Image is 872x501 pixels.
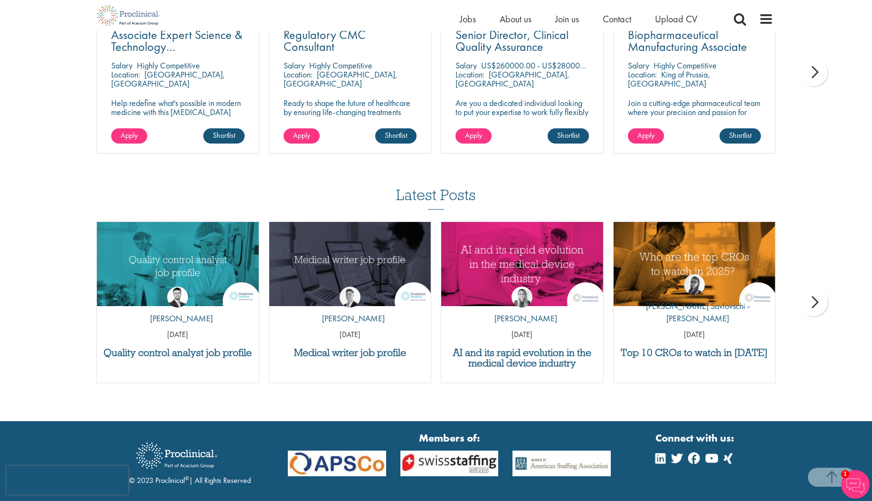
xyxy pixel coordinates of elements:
strong: Connect with us: [655,431,736,445]
p: [PERSON_NAME] [143,312,213,325]
sup: ® [185,474,189,482]
h3: Latest Posts [396,187,476,210]
img: APSCo [281,451,393,477]
span: Regulatory CMC Consultant [284,27,366,55]
a: About us [500,13,531,25]
p: [PERSON_NAME] Savlovschi - [PERSON_NAME] [614,300,776,324]
span: Apply [637,130,654,140]
a: Jobs [460,13,476,25]
p: [PERSON_NAME] [315,312,385,325]
a: Contact [603,13,631,25]
a: Top 10 CROs to watch in [DATE] [618,347,771,358]
p: [DATE] [614,329,776,340]
a: Link to a post [441,222,603,306]
div: next [799,288,828,317]
img: APSCo [505,451,618,477]
iframe: reCAPTCHA [7,466,128,494]
p: [GEOGRAPHIC_DATA], [GEOGRAPHIC_DATA] [111,69,225,89]
a: Link to a post [97,222,259,306]
span: Location: [284,69,313,80]
a: Associate Expert Science & Technology ([MEDICAL_DATA]) [111,29,245,53]
a: Shortlist [203,128,245,144]
img: Top 10 CROs 2025 | Proclinical [614,222,776,306]
p: Help redefine what's possible in modern medicine with this [MEDICAL_DATA] Associate Expert Scienc... [111,98,245,125]
img: Medical writer job profile [269,222,431,306]
a: Link to a post [614,222,776,306]
span: Apply [293,130,310,140]
p: [DATE] [269,329,431,340]
p: [GEOGRAPHIC_DATA], [GEOGRAPHIC_DATA] [455,69,569,89]
strong: Members of: [288,431,611,445]
span: Apply [121,130,138,140]
a: Medical writer job profile [274,347,427,358]
a: Regulatory CMC Consultant [284,29,417,53]
span: Salary [111,60,133,71]
span: Salary [455,60,477,71]
p: Are you a dedicated individual looking to put your expertise to work fully flexibly in a remote p... [455,98,589,144]
img: Joshua Godden [167,287,188,308]
a: Apply [284,128,320,144]
span: Apply [465,130,482,140]
a: AI and its rapid evolution in the medical device industry [446,347,598,368]
p: [DATE] [97,329,259,340]
p: Join a cutting-edge pharmaceutical team where your precision and passion for quality will help sh... [628,98,761,135]
a: Theodora Savlovschi - Wicks [PERSON_NAME] Savlovschi - [PERSON_NAME] [614,274,776,329]
span: 1 [841,470,849,478]
p: Highly Competitive [654,60,717,71]
img: Hannah Burke [512,287,532,308]
span: Salary [284,60,305,71]
a: Apply [111,128,147,144]
p: [GEOGRAPHIC_DATA], [GEOGRAPHIC_DATA] [284,69,398,89]
p: Ready to shape the future of healthcare by ensuring life-changing treatments meet global regulato... [284,98,417,153]
a: Join us [555,13,579,25]
p: King of Prussia, [GEOGRAPHIC_DATA] [628,69,710,89]
a: Quality control analyst job profile [102,347,254,358]
img: APSCo [393,451,506,477]
span: Location: [111,69,140,80]
div: © 2023 Proclinical | All Rights Reserved [129,435,251,486]
span: Location: [628,69,657,80]
img: Proclinical Recruitment [129,436,224,475]
span: Location: [455,69,484,80]
p: Highly Competitive [309,60,372,71]
span: Biopharmaceutical Manufacturing Associate [628,27,747,55]
p: US$260000.00 - US$280000.00 per annum [481,60,632,71]
a: Link to a post [269,222,431,306]
a: George Watson [PERSON_NAME] [315,287,385,329]
span: Salary [628,60,649,71]
span: Associate Expert Science & Technology ([MEDICAL_DATA]) [111,27,243,67]
span: Senior Director, Clinical Quality Assurance [455,27,569,55]
img: Chatbot [841,470,870,499]
img: quality control analyst job profile [97,222,259,306]
p: [PERSON_NAME] [487,312,557,325]
img: George Watson [340,287,360,308]
p: Highly Competitive [137,60,200,71]
a: Apply [628,128,664,144]
a: Apply [455,128,492,144]
img: Theodora Savlovschi - Wicks [684,274,705,295]
a: Shortlist [548,128,589,144]
a: Joshua Godden [PERSON_NAME] [143,287,213,329]
div: next [799,58,828,87]
a: Senior Director, Clinical Quality Assurance [455,29,589,53]
a: Biopharmaceutical Manufacturing Associate [628,29,761,53]
a: Shortlist [375,128,417,144]
a: Hannah Burke [PERSON_NAME] [487,287,557,329]
p: [DATE] [441,329,603,340]
a: Upload CV [655,13,697,25]
img: AI and Its Impact on the Medical Device Industry | Proclinical [441,222,603,306]
a: Shortlist [720,128,761,144]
